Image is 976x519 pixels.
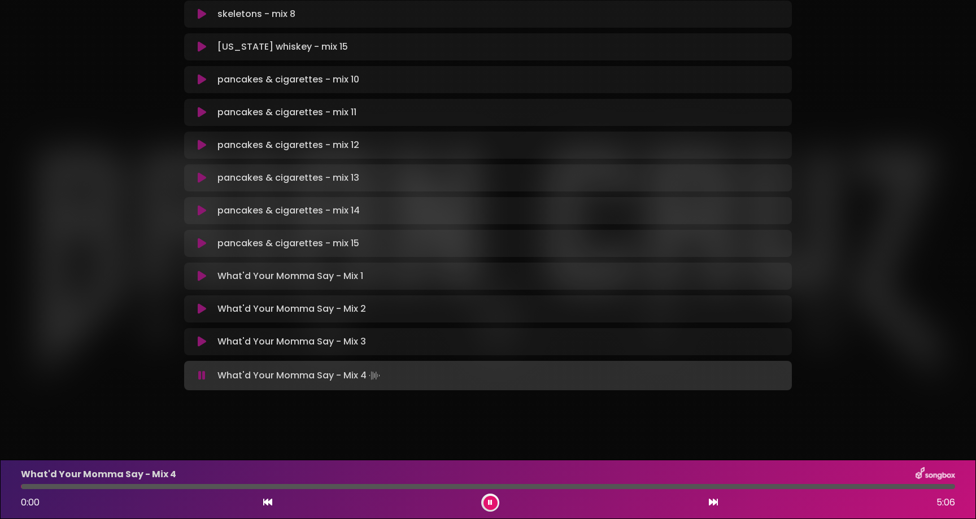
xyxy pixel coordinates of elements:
p: What'd Your Momma Say - Mix 3 [217,335,366,348]
p: [US_STATE] whiskey - mix 15 [217,40,348,54]
p: What'd Your Momma Say - Mix 2 [217,302,366,316]
p: pancakes & cigarettes - mix 15 [217,237,359,250]
img: waveform4.gif [367,368,382,383]
p: pancakes & cigarettes - mix 13 [217,171,359,185]
p: pancakes & cigarettes - mix 12 [217,138,359,152]
p: pancakes & cigarettes - mix 11 [217,106,356,119]
p: pancakes & cigarettes - mix 14 [217,204,360,217]
p: What'd Your Momma Say - Mix 4 [217,368,382,383]
p: skeletons - mix 8 [217,7,295,21]
p: What'd Your Momma Say - Mix 1 [217,269,363,283]
p: pancakes & cigarettes - mix 10 [217,73,359,86]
